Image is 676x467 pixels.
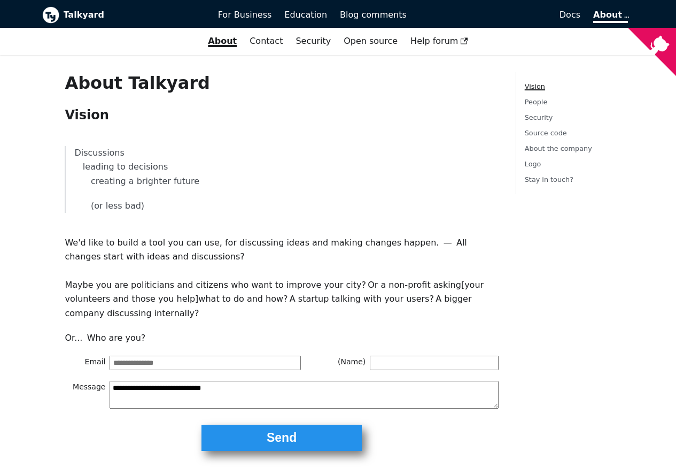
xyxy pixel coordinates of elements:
[42,6,203,24] a: Talkyard logoTalkyard
[325,356,370,370] span: (Name)
[284,10,327,20] span: Education
[525,144,592,152] a: About the company
[525,160,541,168] a: Logo
[340,10,407,20] span: Blog comments
[65,72,498,94] h1: About Talkyard
[337,32,404,50] a: Open source
[201,32,243,50] a: About
[560,10,580,20] span: Docs
[65,278,498,320] p: Maybe you are politicians and citizens who want to improve your city? Or a non-profit asking [you...
[65,381,110,409] span: Message
[110,356,301,370] input: Email
[201,425,362,451] button: Send
[525,175,573,183] a: Stay in touch?
[289,32,337,50] a: Security
[65,356,110,370] span: Email
[525,82,545,90] a: Vision
[333,6,413,24] a: Blog comments
[212,6,278,24] a: For Business
[525,113,553,121] a: Security
[42,6,59,24] img: Talkyard logo
[65,107,498,123] h2: Vision
[404,32,475,50] a: Help forum
[525,129,567,137] a: Source code
[593,10,627,23] a: About
[410,36,468,46] span: Help forum
[413,6,587,24] a: Docs
[370,356,499,370] input: (Name)
[74,199,489,213] p: (or less bad)
[243,32,289,50] a: Contact
[74,146,489,188] p: Discussions leading to decisions creating a brighter future
[525,98,548,106] a: People
[110,381,498,409] textarea: Message
[64,8,203,22] b: Talkyard
[218,10,272,20] span: For Business
[65,331,498,345] p: Or... Who are you?
[278,6,333,24] a: Education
